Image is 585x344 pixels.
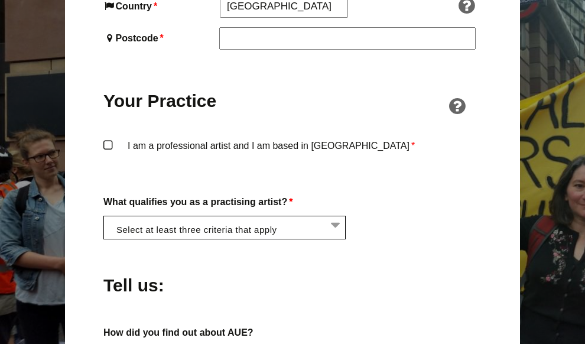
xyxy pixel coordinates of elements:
[103,274,217,297] h2: Tell us:
[103,138,482,173] label: I am a professional artist and I am based in [GEOGRAPHIC_DATA]
[103,89,217,112] h2: Your Practice
[103,194,482,210] label: What qualifies you as a practising artist?
[103,30,217,46] label: Postcode
[103,324,482,340] label: How did you find out about AUE?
